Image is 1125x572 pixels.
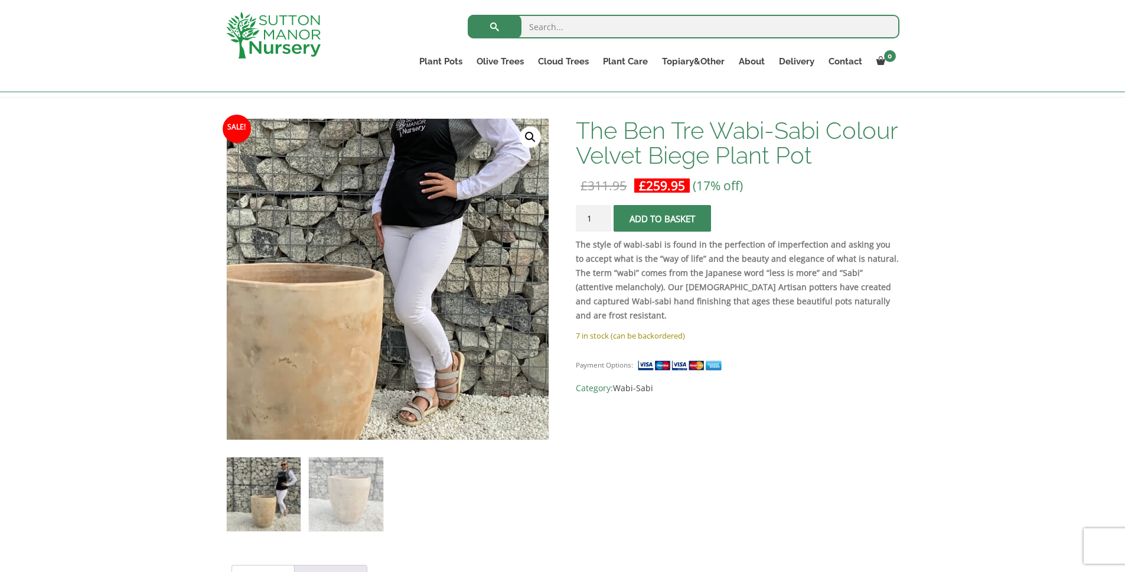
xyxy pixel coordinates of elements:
[613,382,653,394] a: Wabi-Sabi
[732,53,772,70] a: About
[576,118,899,168] h1: The Ben Tre Wabi-Sabi Colour Velvet Biege Plant Pot
[576,381,899,395] span: Category:
[309,457,383,531] img: The Ben Tre Wabi-Sabi Colour Velvet Biege Plant Pot - Image 2
[581,177,588,194] span: £
[693,177,743,194] span: (17% off)
[596,53,655,70] a: Plant Care
[468,15,899,38] input: Search...
[869,53,899,70] a: 0
[655,53,732,70] a: Topiary&Other
[821,53,869,70] a: Contact
[576,360,633,369] small: Payment Options:
[576,329,899,343] p: 7 in stock (can be backordered)
[614,205,711,232] button: Add to basket
[576,239,899,321] strong: The style of wabi-sabi is found in the perfection of imperfection and asking you to accept what i...
[639,177,685,194] bdi: 259.95
[772,53,821,70] a: Delivery
[223,115,251,143] span: Sale!
[576,205,611,232] input: Product quantity
[520,126,541,148] a: View full-screen image gallery
[637,359,726,372] img: payment supported
[227,457,301,531] img: The Ben Tre Wabi-Sabi Colour Velvet Biege Plant Pot
[469,53,531,70] a: Olive Trees
[639,177,646,194] span: £
[226,12,321,58] img: logo
[531,53,596,70] a: Cloud Trees
[884,50,896,62] span: 0
[581,177,627,194] bdi: 311.95
[412,53,469,70] a: Plant Pots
